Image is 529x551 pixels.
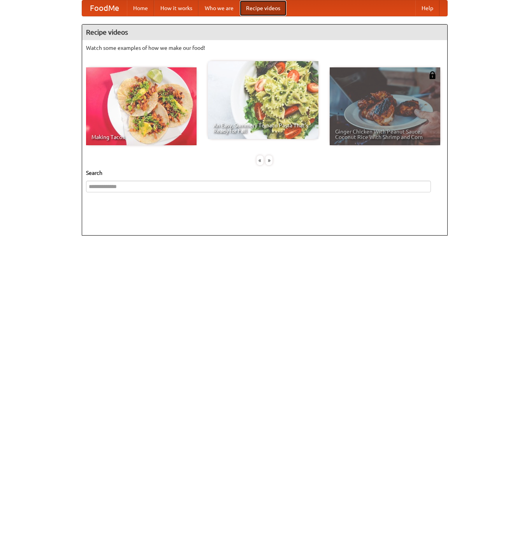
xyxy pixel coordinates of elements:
div: « [257,155,264,165]
span: Making Tacos [91,134,191,140]
span: An Easy, Summery Tomato Pasta That's Ready for Fall [213,123,313,134]
div: » [265,155,272,165]
img: 483408.png [429,71,436,79]
a: An Easy, Summery Tomato Pasta That's Ready for Fall [208,61,318,139]
a: Who we are [199,0,240,16]
a: FoodMe [82,0,127,16]
a: How it works [154,0,199,16]
p: Watch some examples of how we make our food! [86,44,443,52]
a: Help [415,0,439,16]
h4: Recipe videos [82,25,447,40]
a: Home [127,0,154,16]
a: Recipe videos [240,0,286,16]
a: Making Tacos [86,67,197,145]
h5: Search [86,169,443,177]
